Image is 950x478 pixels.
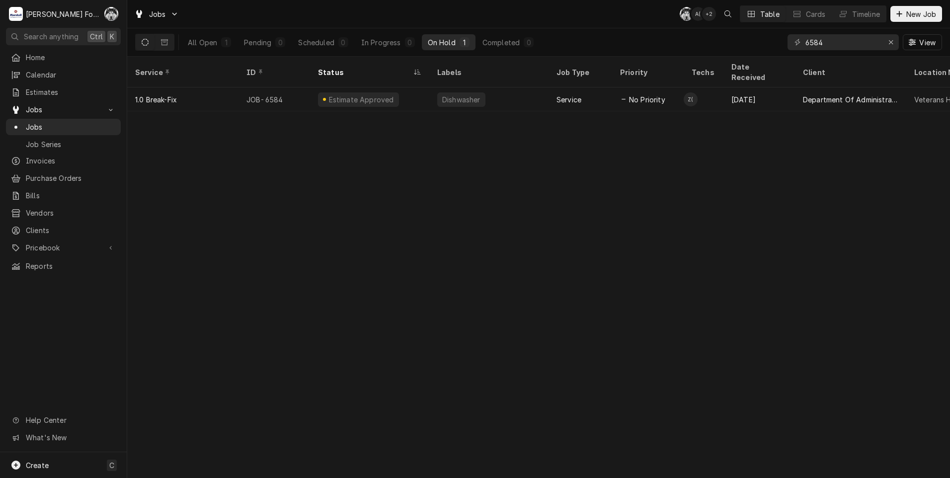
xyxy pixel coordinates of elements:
[6,28,121,45] button: Search anythingCtrlK
[760,9,780,19] div: Table
[298,37,334,48] div: Scheduled
[407,37,413,48] div: 0
[723,87,795,111] div: [DATE]
[462,37,468,48] div: 1
[731,62,785,82] div: Date Received
[26,173,116,183] span: Purchase Orders
[277,37,283,48] div: 0
[6,153,121,169] a: Invoices
[26,261,116,271] span: Reports
[90,31,103,42] span: Ctrl
[135,67,229,78] div: Service
[6,429,121,446] a: Go to What's New
[340,37,346,48] div: 0
[805,34,880,50] input: Keyword search
[629,94,665,105] span: No Priority
[720,6,736,22] button: Open search
[6,170,121,186] a: Purchase Orders
[6,205,121,221] a: Vendors
[680,7,694,21] div: C(
[26,432,115,443] span: What's New
[26,225,116,236] span: Clients
[6,119,121,135] a: Jobs
[6,67,121,83] a: Calendar
[6,412,121,428] a: Go to Help Center
[691,7,705,21] div: Aldo Testa (2)'s Avatar
[188,37,217,48] div: All Open
[620,67,674,78] div: Priority
[691,7,705,21] div: A(
[104,7,118,21] div: C(
[110,31,114,42] span: K
[223,37,229,48] div: 1
[692,67,715,78] div: Techs
[361,37,401,48] div: In Progress
[26,70,116,80] span: Calendar
[9,7,23,21] div: Marshall Food Equipment Service's Avatar
[9,7,23,21] div: M
[104,7,118,21] div: Chris Murphy (103)'s Avatar
[26,242,101,253] span: Pricebook
[26,9,99,19] div: [PERSON_NAME] Food Equipment Service
[318,67,411,78] div: Status
[24,31,79,42] span: Search anything
[26,104,101,115] span: Jobs
[6,239,121,256] a: Go to Pricebook
[852,9,880,19] div: Timeline
[806,9,826,19] div: Cards
[556,67,604,78] div: Job Type
[803,67,896,78] div: Client
[26,415,115,425] span: Help Center
[26,190,116,201] span: Bills
[482,37,520,48] div: Completed
[6,258,121,274] a: Reports
[6,101,121,118] a: Go to Jobs
[684,92,698,106] div: Zachary Goldstein (120)'s Avatar
[26,87,116,97] span: Estimates
[803,94,898,105] div: Department Of Administration 2
[6,49,121,66] a: Home
[26,208,116,218] span: Vendors
[890,6,942,22] button: New Job
[6,222,121,239] a: Clients
[680,7,694,21] div: Chris Murphy (103)'s Avatar
[556,94,581,105] div: Service
[238,87,310,111] div: JOB-6584
[246,67,300,78] div: ID
[904,9,938,19] span: New Job
[26,139,116,150] span: Job Series
[526,37,532,48] div: 0
[917,37,938,48] span: View
[130,6,183,22] a: Go to Jobs
[26,122,116,132] span: Jobs
[26,461,49,470] span: Create
[684,92,698,106] div: Z(
[903,34,942,50] button: View
[135,94,177,105] div: 1.0 Break-Fix
[244,37,271,48] div: Pending
[437,67,541,78] div: Labels
[6,187,121,204] a: Bills
[883,34,899,50] button: Erase input
[702,7,716,21] div: 's Avatar
[149,9,166,19] span: Jobs
[6,84,121,100] a: Estimates
[26,156,116,166] span: Invoices
[327,94,395,105] div: Estimate Approved
[109,460,114,471] span: C
[441,94,481,105] div: Dishwasher
[428,37,456,48] div: On Hold
[26,52,116,63] span: Home
[6,136,121,153] a: Job Series
[702,7,716,21] div: + 2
